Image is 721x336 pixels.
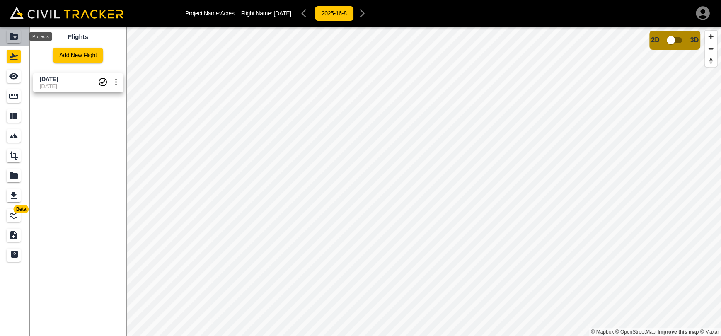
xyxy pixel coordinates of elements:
a: OpenStreetMap [615,329,656,335]
button: Zoom out [705,43,717,55]
a: Mapbox [591,329,614,335]
button: Reset bearing to north [705,55,717,67]
button: 2025-16-8 [315,6,354,21]
img: Civil Tracker [10,7,123,18]
button: Zoom in [705,31,717,43]
p: Project Name: Acres [185,10,235,17]
span: 3D [690,36,699,44]
a: Map feedback [658,329,699,335]
span: [DATE] [274,10,291,17]
span: 2D [651,36,659,44]
a: Maxar [700,329,719,335]
p: Flight Name: [241,10,291,17]
canvas: Map [126,27,721,336]
div: Projects [29,32,52,41]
